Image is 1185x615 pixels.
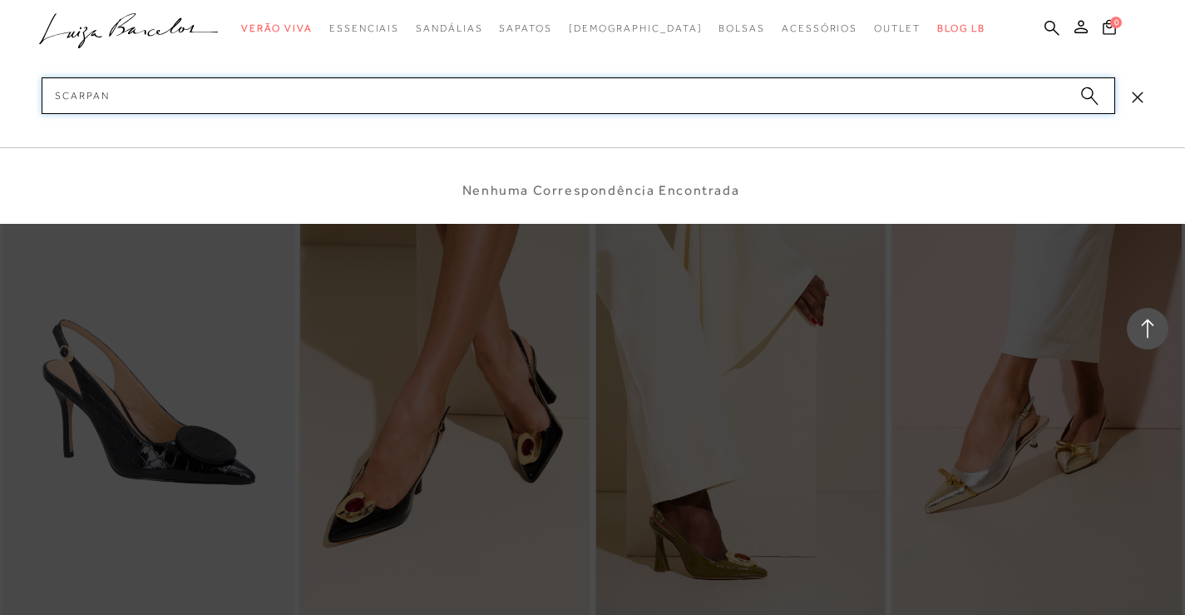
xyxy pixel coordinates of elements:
[782,13,857,44] a: categoryNavScreenReaderText
[718,22,765,34] span: Bolsas
[42,77,1115,114] input: Buscar.
[1098,18,1121,41] button: 0
[718,13,765,44] a: categoryNavScreenReaderText
[499,13,551,44] a: categoryNavScreenReaderText
[241,22,313,34] span: Verão Viva
[329,13,399,44] a: categoryNavScreenReaderText
[874,13,921,44] a: categoryNavScreenReaderText
[499,22,551,34] span: Sapatos
[569,22,703,34] span: [DEMOGRAPHIC_DATA]
[874,22,921,34] span: Outlet
[782,22,857,34] span: Acessórios
[462,181,739,199] li: Nenhuma Correspondência Encontrada
[329,22,399,34] span: Essenciais
[937,22,985,34] span: BLOG LB
[1110,17,1122,28] span: 0
[241,13,313,44] a: categoryNavScreenReaderText
[416,13,482,44] a: categoryNavScreenReaderText
[416,22,482,34] span: Sandálias
[569,13,703,44] a: noSubCategoriesText
[937,13,985,44] a: BLOG LB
